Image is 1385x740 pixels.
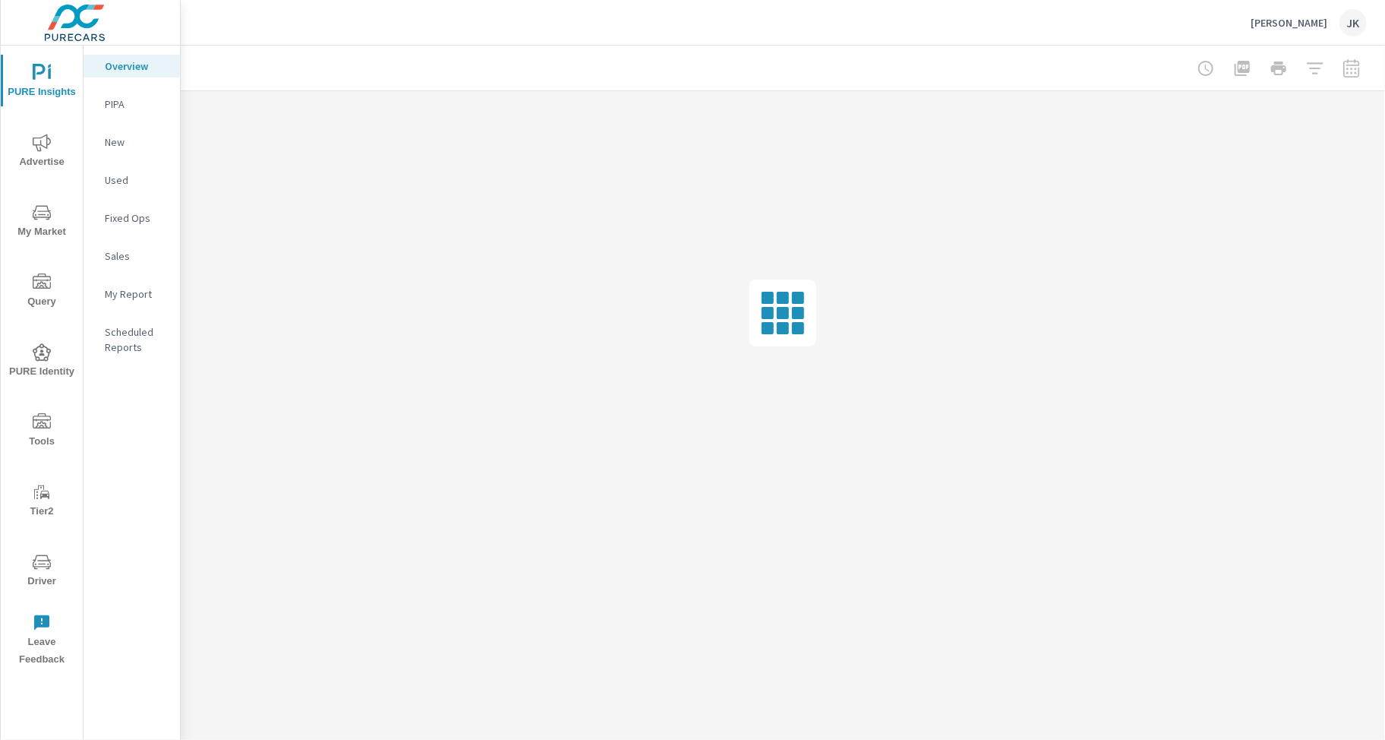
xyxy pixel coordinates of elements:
[105,286,168,302] p: My Report
[5,614,78,669] span: Leave Feedback
[5,64,78,101] span: PURE Insights
[84,169,180,191] div: Used
[84,321,180,359] div: Scheduled Reports
[5,274,78,311] span: Query
[105,134,168,150] p: New
[1251,16,1327,30] p: [PERSON_NAME]
[105,172,168,188] p: Used
[84,245,180,267] div: Sales
[1,46,83,675] div: nav menu
[105,210,168,226] p: Fixed Ops
[5,343,78,381] span: PURE Identity
[5,483,78,520] span: Tier2
[105,59,168,74] p: Overview
[5,413,78,451] span: Tools
[84,131,180,153] div: New
[105,96,168,112] p: PIPA
[5,134,78,171] span: Advertise
[84,93,180,115] div: PIPA
[1339,9,1367,36] div: JK
[105,248,168,264] p: Sales
[84,283,180,305] div: My Report
[105,324,168,355] p: Scheduled Reports
[84,207,180,229] div: Fixed Ops
[84,55,180,77] div: Overview
[5,553,78,590] span: Driver
[5,204,78,241] span: My Market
